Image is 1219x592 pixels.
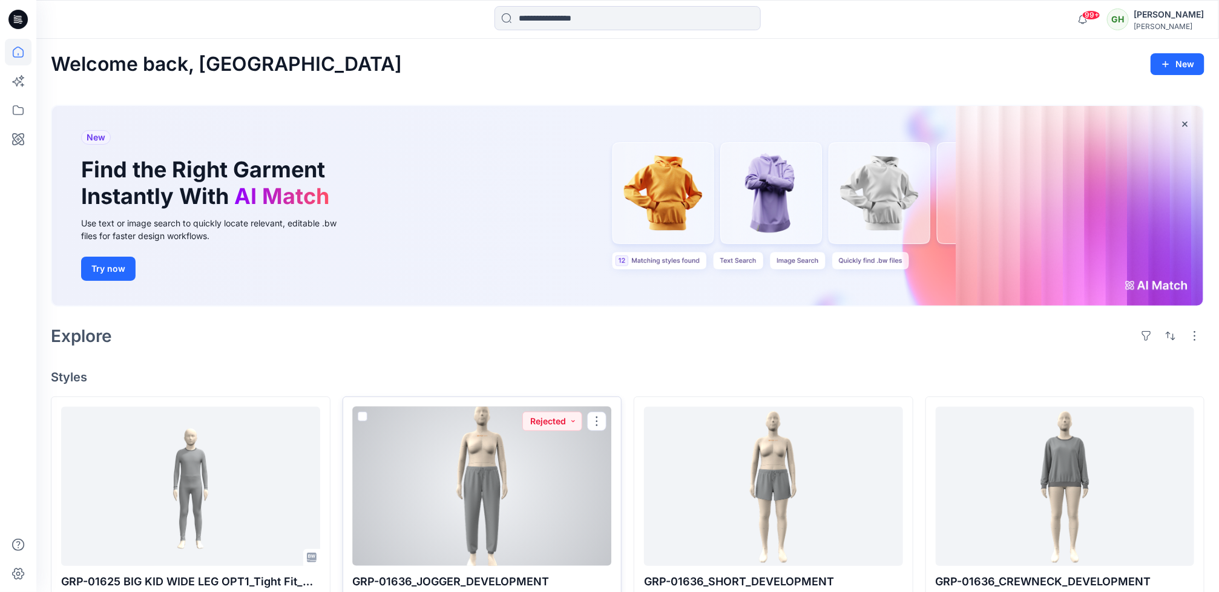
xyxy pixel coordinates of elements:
[936,407,1195,566] a: GRP-01636_CREWNECK_DEVELOPMENT
[1082,10,1100,20] span: 99+
[644,407,903,566] a: GRP-01636_SHORT_DEVELOPMENT
[1107,8,1129,30] div: GH
[61,407,320,566] a: GRP-01625 BIG KID WIDE LEG OPT1_Tight Fit_DEVELOPMENT
[1134,22,1204,31] div: [PERSON_NAME]
[81,257,136,281] button: Try now
[353,407,612,566] a: GRP-01636_JOGGER_DEVELOPMENT
[1151,53,1204,75] button: New
[234,183,329,209] span: AI Match
[51,326,112,346] h2: Explore
[81,157,335,209] h1: Find the Right Garment Instantly With
[353,573,612,590] p: GRP-01636_JOGGER_DEVELOPMENT
[51,370,1204,384] h4: Styles
[1134,7,1204,22] div: [PERSON_NAME]
[936,573,1195,590] p: GRP-01636_CREWNECK_DEVELOPMENT
[644,573,903,590] p: GRP-01636_SHORT_DEVELOPMENT
[81,217,353,242] div: Use text or image search to quickly locate relevant, editable .bw files for faster design workflows.
[51,53,402,76] h2: Welcome back, [GEOGRAPHIC_DATA]
[87,130,105,145] span: New
[61,573,320,590] p: GRP-01625 BIG KID WIDE LEG OPT1_Tight Fit_DEVELOPMENT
